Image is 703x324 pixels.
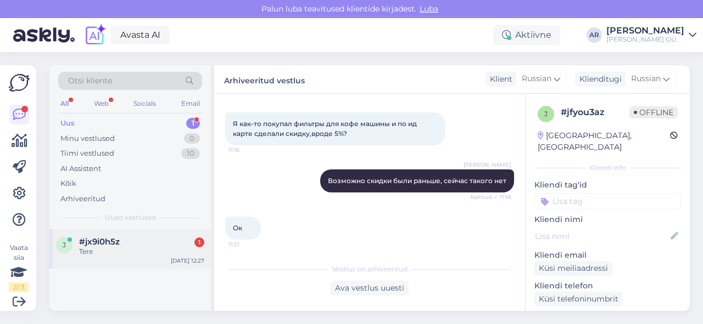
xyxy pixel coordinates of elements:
div: Küsi meiliaadressi [534,261,612,276]
span: Возможно скидки были раньше, сейчас такого нет [328,177,506,185]
p: Kliendi telefon [534,280,681,292]
div: AR [587,27,602,43]
div: Arhiveeritud [60,194,105,204]
input: Lisa tag [534,193,681,209]
span: Vestlus on arhiveeritud [332,264,408,274]
div: Web [92,96,111,111]
img: Askly Logo [9,74,30,92]
div: Klient [486,73,512,85]
img: explore-ai [83,24,107,47]
div: [GEOGRAPHIC_DATA], [GEOGRAPHIC_DATA] [538,130,670,153]
div: Kliendi info [534,163,681,173]
div: Vaata siia [9,243,29,292]
div: Ava vestlus uuesti [331,281,409,295]
span: Uued vestlused [105,213,156,223]
div: 2 / 3 [9,282,29,292]
div: 1 [186,118,200,129]
span: Я как-то покупал фильтры для кофе машины и по ид карте сделали скидку,вроде 5%? [233,120,419,138]
p: Kliendi nimi [534,214,681,225]
span: 11:16 [228,146,270,154]
div: # jfyou3az [561,106,629,119]
p: Kliendi tag'id [534,179,681,191]
span: j [63,241,66,249]
div: Socials [131,96,158,111]
div: All [58,96,71,111]
span: [PERSON_NAME] [464,161,511,169]
div: AI Assistent [60,163,101,174]
div: [PERSON_NAME] OÜ [606,35,684,44]
span: j [544,110,548,118]
span: Nähtud ✓ 11:18 [470,193,511,201]
span: #jx9i0h5z [79,237,120,247]
a: [PERSON_NAME][PERSON_NAME] OÜ [606,26,696,44]
div: Aktiivne [493,25,560,45]
span: Offline [629,106,678,118]
div: Klienditugi [575,73,622,85]
div: Küsi telefoninumbrit [534,292,623,306]
div: Tiimi vestlused [60,148,114,159]
input: Lisa nimi [535,230,668,242]
span: Otsi kliente [68,75,112,87]
label: Arhiveeritud vestlus [224,72,305,87]
span: 11:21 [228,240,270,248]
span: Russian [522,73,551,85]
div: [DATE] 12:27 [171,257,204,265]
p: Kliendi email [534,249,681,261]
span: Ок [233,224,242,232]
a: Avasta AI [111,26,170,44]
div: [PERSON_NAME] [606,26,684,35]
span: Russian [631,73,661,85]
div: Tere [79,247,204,257]
span: Luba [416,4,442,14]
div: Email [179,96,202,111]
div: Kõik [60,178,76,189]
div: 10 [181,148,200,159]
div: Uus [60,118,75,129]
div: 0 [184,133,200,144]
div: Minu vestlused [60,133,115,144]
div: 1 [194,237,204,247]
